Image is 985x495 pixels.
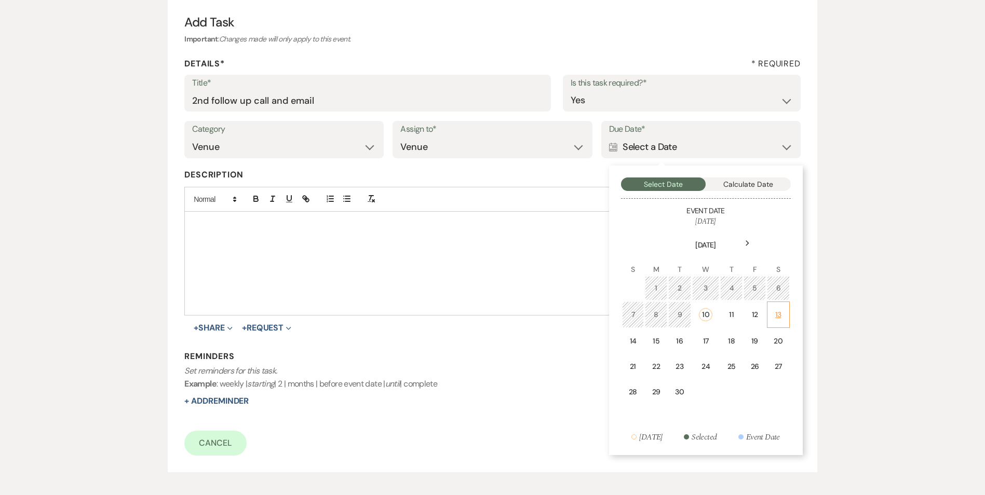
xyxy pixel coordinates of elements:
label: Assign to* [400,122,584,137]
th: T [668,252,691,275]
div: 23 [675,361,684,372]
div: 21 [629,361,638,372]
div: 10 [699,308,713,321]
div: 29 [652,387,660,397]
button: Request [242,324,291,332]
div: Select a Date [609,137,793,157]
div: 1 [652,283,660,294]
div: [DATE] [639,431,662,443]
div: 20 [774,336,783,347]
div: 18 [727,336,736,347]
th: T [720,252,743,275]
b: Details* [184,58,224,69]
span: + [242,324,247,332]
h6: [DATE] [621,216,791,227]
span: + [194,324,198,332]
th: W [692,252,720,275]
i: Changes made will only apply to this event. [219,34,350,44]
div: 25 [727,361,736,372]
label: Is this task required?* [571,76,793,91]
th: F [744,252,766,275]
th: S [622,252,644,275]
div: 11 [727,309,736,320]
h4: * Required [751,58,801,70]
div: 9 [675,309,684,320]
div: 7 [629,309,638,320]
div: 13 [774,309,783,320]
button: Select Date [621,177,706,191]
label: Due Date* [609,122,793,137]
i: until [385,378,400,389]
div: 27 [774,361,783,372]
b: Important [184,34,218,44]
b: Example [184,378,217,389]
div: 12 [750,309,759,320]
div: Selected [692,431,717,443]
div: 2 [675,283,684,294]
label: Category [192,122,376,137]
div: 4 [727,283,736,294]
h5: Event Date [621,206,791,216]
div: 5 [750,283,759,294]
th: M [645,252,667,275]
i: Set reminders for this task. [184,365,277,376]
div: 26 [750,361,759,372]
div: 24 [699,361,713,372]
div: 8 [652,309,660,320]
div: 6 [774,283,783,294]
th: [DATE] [622,227,790,251]
div: 19 [750,336,759,347]
div: 17 [699,336,713,347]
button: + AddReminder [184,397,249,405]
a: Cancel [184,431,247,456]
button: Calculate Date [706,177,791,191]
th: S [767,252,790,275]
div: 14 [629,336,638,347]
div: 15 [652,336,660,347]
div: 16 [675,336,684,347]
p: : weekly | | 2 | months | before event date | | complete [184,364,800,391]
div: Event Date [746,431,780,443]
h6: : [184,34,800,45]
label: Description [184,168,800,183]
h3: Reminders [184,351,800,362]
div: 28 [629,387,638,397]
button: Share [194,324,233,332]
h3: Add Task [184,13,800,31]
label: Title* [192,76,543,91]
div: 22 [652,361,660,372]
div: 30 [675,387,684,397]
div: 3 [699,283,713,294]
i: starting [247,378,274,389]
